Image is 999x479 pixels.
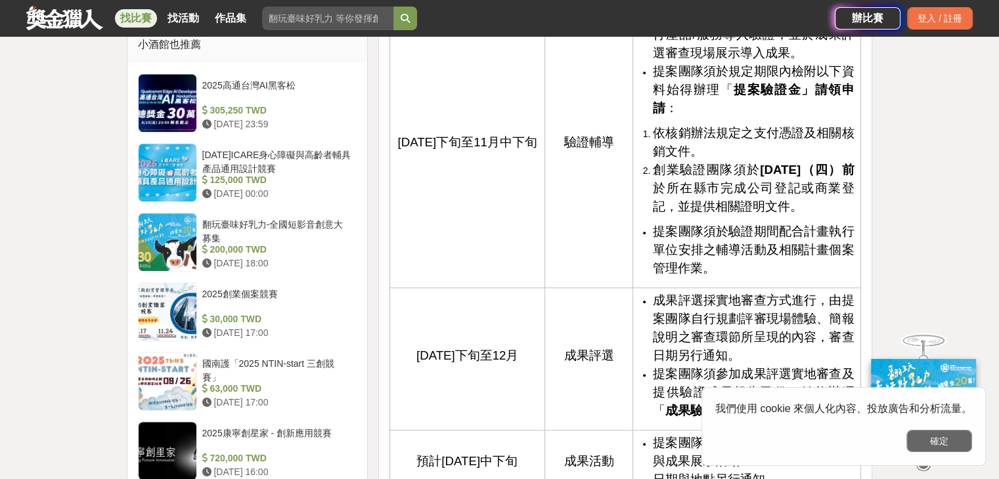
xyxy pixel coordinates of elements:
span: 成果評選採實地審查方式進行，由提案團隊自行規劃評審現場體驗、簡報說明之審查環節所呈現的內容，審查日期另行通知。 [653,293,854,362]
strong: 提案驗證金」請領申請 [653,83,854,115]
strong: 成果驗證金」請領申請。 [665,404,803,417]
div: 200,000 TWD [202,243,352,257]
a: 翻玩臺味好乳力-全國短影音創意大募集 200,000 TWD [DATE] 18:00 [138,213,357,272]
a: 辦比賽 [835,7,900,30]
span: 創業驗證團隊須於 於所在縣市完成公司登記或商業登記，並提供相關證明文件。 [653,163,854,213]
span: [DATE]下旬至11月中下旬 [397,135,537,149]
a: 2025創業個案競賽 30,000 TWD [DATE] 17:00 [138,282,357,341]
span: 成果活動 [564,454,613,468]
div: [DATE] 18:00 [202,257,352,270]
a: [DATE]ICARE身心障礙與高齡者輔具產品通用設計競賽 125,000 TWD [DATE] 00:00 [138,143,357,202]
span: [DATE]下旬至12月 [416,348,519,362]
div: [DATE] 00:00 [202,187,352,201]
span: 預計[DATE]中下旬 [416,454,518,468]
a: 找活動 [162,9,204,28]
div: [DATE] 16:00 [202,465,352,479]
div: 125,000 TWD [202,173,352,187]
span: 提案團隊須於規定期限內檢附以下資料始得辦理「 ： [653,64,854,115]
img: c171a689-fb2c-43c6-a33c-e56b1f4b2190.jpg [871,359,976,446]
a: 作品集 [210,9,252,28]
span: 依核銷辦法規定之支付憑證及相關核銷文件。 [653,126,854,158]
div: 2025康寧創星家 - 創新應用競賽 [202,427,352,451]
input: 翻玩臺味好乳力 等你發揮創意！ [262,7,393,30]
a: 國南護「2025 NTIN-start 三創競賽」 63,000 TWD [DATE] 17:00 [138,352,357,411]
button: 確定 [906,430,972,452]
div: 2025創業個案競賽 [202,287,352,312]
span: 我們使用 cookie 來個人化內容、投放廣告和分析流量。 [715,403,972,414]
span: 提案團隊須於驗證期間配合計畫執行單位安排之輔導活動及相關計畫個案管理作業。 [653,224,854,275]
span: 驗證輔導 [564,135,613,149]
div: 63,000 TWD [202,382,352,396]
span: 提案團隊須參加成果評選實地審查及提供驗證成果報告乙份，始能辦理「 [653,367,854,417]
span: 提案團隊須於驗證期結束後，配合參與成果展示活動 [653,436,854,468]
div: 2025高通台灣AI黑客松 [202,79,352,104]
span: 成果評選 [564,348,613,362]
div: [DATE] 17:00 [202,326,352,340]
div: 30,000 TWD [202,312,352,326]
div: [DATE]ICARE身心障礙與高齡者輔具產品通用設計競賽 [202,148,352,173]
div: 國南護「2025 NTIN-start 三創競賽」 [202,357,352,382]
strong: [DATE]（四）前 [760,163,854,177]
div: 305,250 TWD [202,104,352,117]
div: [DATE] 17:00 [202,396,352,409]
a: 找比賽 [115,9,157,28]
div: 720,000 TWD [202,451,352,465]
div: [DATE] 23:59 [202,117,352,131]
div: 登入 / 註冊 [907,7,973,30]
div: 小酒館也推薦 [127,26,368,63]
a: 2025高通台灣AI黑客松 305,250 TWD [DATE] 23:59 [138,73,357,133]
div: 翻玩臺味好乳力-全國短影音創意大募集 [202,218,352,243]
